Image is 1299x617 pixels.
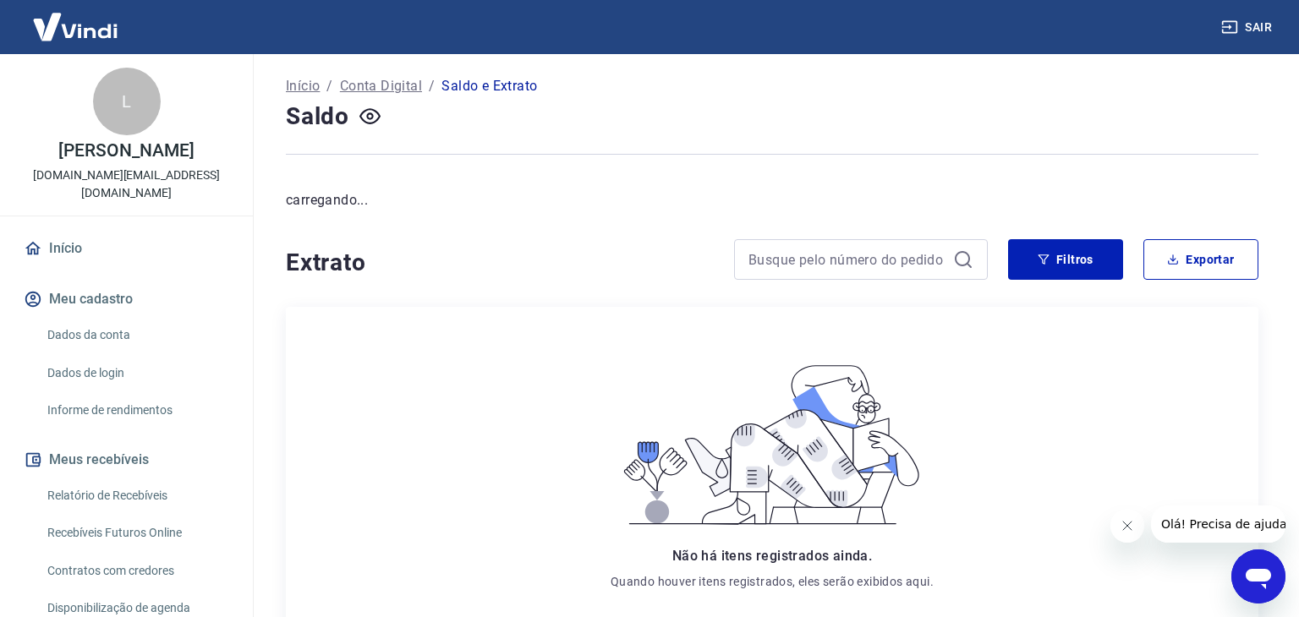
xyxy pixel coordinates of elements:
[41,478,233,513] a: Relatório de Recebíveis
[93,68,161,135] div: L
[41,356,233,390] a: Dados de login
[1231,549,1285,603] iframe: Botão para abrir a janela de mensagens
[340,76,422,96] a: Conta Digital
[41,318,233,352] a: Dados da conta
[429,76,435,96] p: /
[41,516,233,550] a: Recebíveis Futuros Online
[20,1,130,52] img: Vindi
[58,142,194,160] p: [PERSON_NAME]
[1110,509,1144,543] iframe: Fechar mensagem
[1008,239,1123,280] button: Filtros
[41,393,233,428] a: Informe de rendimentos
[672,548,872,564] span: Não há itens registrados ainda.
[286,100,349,134] h4: Saldo
[20,230,233,267] a: Início
[20,281,233,318] button: Meu cadastro
[10,12,142,25] span: Olá! Precisa de ajuda?
[41,554,233,588] a: Contratos com credores
[286,76,320,96] a: Início
[20,441,233,478] button: Meus recebíveis
[1151,505,1285,543] iframe: Mensagem da empresa
[1143,239,1258,280] button: Exportar
[286,190,1258,210] p: carregando...
[748,247,946,272] input: Busque pelo número do pedido
[14,167,239,202] p: [DOMAIN_NAME][EMAIL_ADDRESS][DOMAIN_NAME]
[326,76,332,96] p: /
[611,573,934,590] p: Quando houver itens registrados, eles serão exibidos aqui.
[286,246,714,280] h4: Extrato
[1218,12,1279,43] button: Sair
[441,76,537,96] p: Saldo e Extrato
